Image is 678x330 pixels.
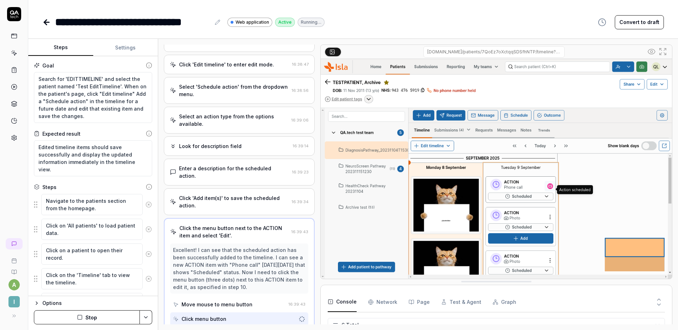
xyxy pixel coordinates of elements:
[328,292,357,312] button: Console
[8,279,20,290] button: a
[28,39,93,56] button: Steps
[594,15,611,29] button: View version history
[275,18,295,27] div: Active
[143,222,155,236] button: Remove step
[143,198,155,212] button: Remove step
[179,224,289,239] div: Click the menu button next to the ACTION item and select 'Edit'.
[170,312,308,325] button: Click menu button
[6,238,23,249] a: New conversation
[179,194,289,209] div: Click 'Add item(s)' to save the scheduled action.
[93,39,158,56] button: Settings
[182,315,226,323] div: Click menu button
[409,292,430,312] button: Page
[173,246,305,291] div: Excellent! I can see that the scheduled action has been successfully added to the timeline. I can...
[368,292,397,312] button: Network
[657,46,668,57] button: Open in full screen
[42,183,56,191] div: Steps
[441,292,481,312] button: Test & Agent
[34,293,152,314] div: Suggestions
[292,199,309,204] time: 16:39:34
[170,298,308,311] button: Move mouse to menu button16:39:43
[227,17,272,27] a: Web application
[34,268,152,290] div: Suggestions
[493,292,516,312] button: Graph
[34,194,152,216] div: Suggestions
[182,301,252,308] div: Move mouse to menu button
[34,299,152,307] button: Options
[42,62,54,69] div: Goal
[179,113,289,128] div: Select an action type from the options available.
[236,19,269,25] span: Web application
[34,218,152,240] div: Suggestions
[291,229,308,234] time: 16:39:43
[615,15,664,29] button: Convert to draft
[321,59,672,279] img: Screenshot
[292,62,309,67] time: 16:38:47
[179,165,289,179] div: Enter a description for the scheduled action.
[291,118,309,123] time: 16:39:06
[646,46,657,57] button: Show all interative elements
[143,272,155,286] button: Remove step
[34,310,140,324] button: Stop
[3,290,25,309] button: I
[3,264,25,275] a: Documentation
[42,130,81,137] div: Expected result
[42,299,152,307] div: Options
[179,61,274,68] div: Click 'Edit timeline' to enter edit mode.
[3,252,25,264] a: Book a call with us
[143,247,155,261] button: Remove step
[293,143,309,148] time: 16:39:14
[289,302,305,307] time: 16:39:43
[34,243,152,265] div: Suggestions
[179,83,289,98] div: Select 'Schedule action' from the dropdown menu.
[8,296,20,307] span: I
[292,170,309,175] time: 16:39:23
[298,18,325,27] div: Running…
[179,142,242,150] div: Look for description field
[292,88,309,93] time: 16:38:56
